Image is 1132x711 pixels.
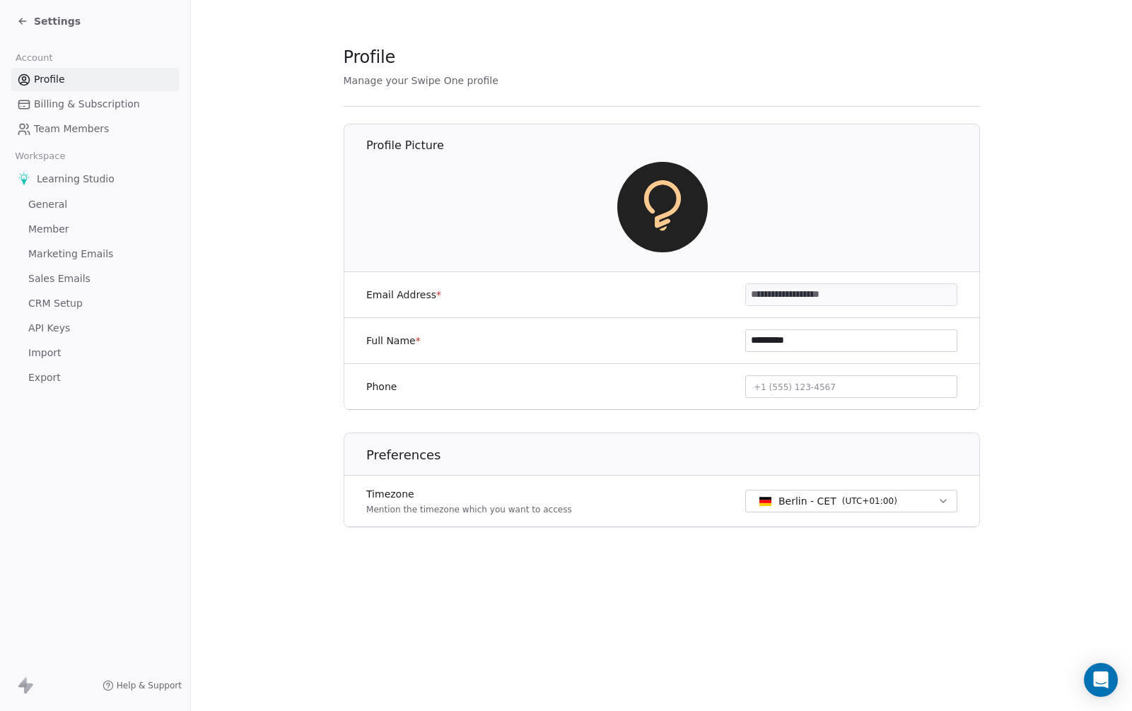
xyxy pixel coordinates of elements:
[366,504,572,515] p: Mention the timezone which you want to access
[11,366,179,389] a: Export
[28,197,67,212] span: General
[11,341,179,365] a: Import
[617,162,707,252] img: Logo-Taughtful-500x500.png
[366,334,421,348] label: Full Name
[366,138,981,153] h1: Profile Picture
[11,68,179,91] a: Profile
[366,447,981,464] h1: Preferences
[745,375,957,398] button: +1 (555) 123-4567
[28,271,91,286] span: Sales Emails
[37,172,115,186] span: Learning Studio
[11,242,179,266] a: Marketing Emails
[117,680,182,691] span: Help & Support
[11,193,179,216] a: General
[28,296,83,311] span: CRM Setup
[11,117,179,141] a: Team Members
[34,72,65,87] span: Profile
[17,14,81,28] a: Settings
[28,321,70,336] span: API Keys
[34,122,109,136] span: Team Members
[754,382,836,392] span: +1 (555) 123-4567
[344,75,498,86] span: Manage your Swipe One profile
[9,146,71,167] span: Workspace
[344,47,396,68] span: Profile
[778,494,836,508] span: Berlin - CET
[745,490,957,512] button: Berlin - CET(UTC+01:00)
[28,346,61,360] span: Import
[9,47,59,69] span: Account
[28,370,61,385] span: Export
[11,317,179,340] a: API Keys
[366,487,572,501] label: Timezone
[366,288,441,302] label: Email Address
[34,14,81,28] span: Settings
[366,380,397,394] label: Phone
[1084,663,1118,697] div: Open Intercom Messenger
[11,218,179,241] a: Member
[11,292,179,315] a: CRM Setup
[11,267,179,290] a: Sales Emails
[28,222,69,237] span: Member
[841,495,897,507] span: ( UTC+01:00 )
[28,247,113,262] span: Marketing Emails
[34,97,140,112] span: Billing & Subscription
[17,172,31,186] img: Ice%20Bulb_Vector_Bulb-Standlone.png
[103,680,182,691] a: Help & Support
[11,93,179,116] a: Billing & Subscription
